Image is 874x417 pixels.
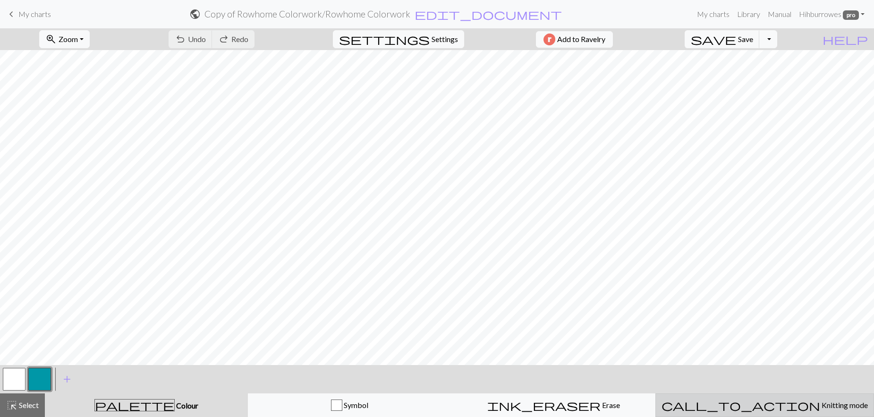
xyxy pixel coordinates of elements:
button: Symbol [248,393,452,417]
span: My charts [18,9,51,18]
button: SettingsSettings [333,30,464,48]
a: Library [733,5,764,24]
span: settings [339,33,430,46]
span: Add to Ravelry [557,34,605,45]
span: pro [843,10,859,20]
span: Knitting mode [820,400,868,409]
span: public [189,8,201,21]
span: save [691,33,736,46]
a: My charts [6,6,51,22]
span: Symbol [342,400,368,409]
span: zoom_in [45,33,57,46]
h2: Copy of Rowhome Colorwork / Rowhome Colorwork [204,9,410,19]
span: highlight_alt [6,399,17,412]
span: Settings [432,34,458,45]
a: Hihburrowes pro [795,5,868,24]
span: keyboard_arrow_left [6,8,17,21]
span: Save [738,34,753,43]
button: Add to Ravelry [536,31,613,48]
span: ink_eraser [487,399,601,412]
a: Manual [764,5,795,24]
a: My charts [693,5,733,24]
span: Zoom [59,34,78,43]
i: Settings [339,34,430,45]
button: Zoom [39,30,90,48]
span: call_to_action [662,399,820,412]
button: Knitting mode [655,393,874,417]
span: add [61,373,73,386]
img: Ravelry [543,34,555,45]
span: Select [17,400,39,409]
span: Erase [601,400,620,409]
button: Save [685,30,760,48]
span: help [823,33,868,46]
button: Colour [45,393,248,417]
span: Colour [175,401,198,410]
button: Erase [451,393,655,417]
span: palette [95,399,174,412]
span: edit_document [415,8,562,21]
